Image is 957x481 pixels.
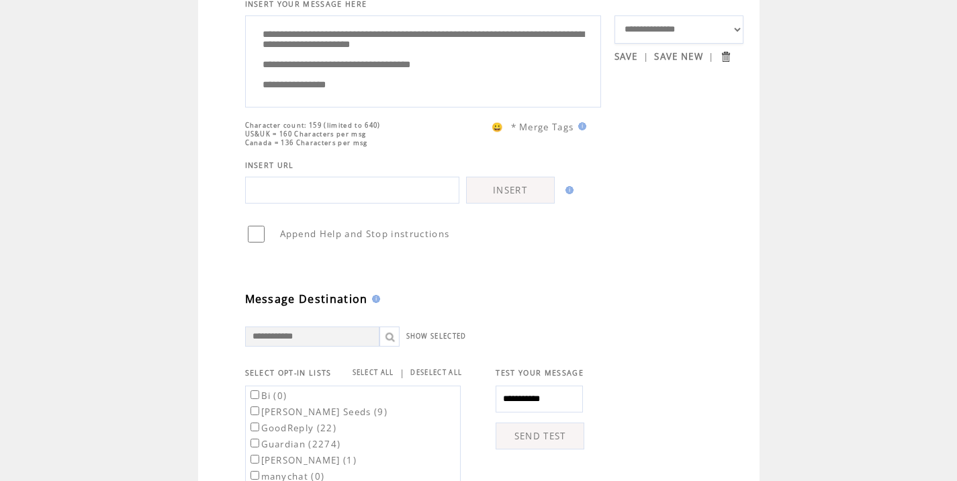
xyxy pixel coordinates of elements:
[643,50,649,62] span: |
[561,186,574,194] img: help.gif
[250,439,259,447] input: Guardian (2274)
[353,368,394,377] a: SELECT ALL
[400,367,405,379] span: |
[245,368,332,378] span: SELECT OPT-IN LISTS
[492,121,504,133] span: 😀
[406,332,467,341] a: SHOW SELECTED
[248,438,341,450] label: Guardian (2274)
[280,228,450,240] span: Append Help and Stop instructions
[709,50,714,62] span: |
[250,455,259,464] input: [PERSON_NAME] (1)
[466,177,555,204] a: INSERT
[245,121,381,130] span: Character count: 159 (limited to 640)
[496,368,584,378] span: TEST YOUR MESSAGE
[245,292,368,306] span: Message Destination
[248,390,287,402] label: Bi (0)
[248,454,357,466] label: [PERSON_NAME] (1)
[368,295,380,303] img: help.gif
[496,423,584,449] a: SEND TEST
[248,422,337,434] label: GoodReply (22)
[250,390,259,399] input: Bi (0)
[250,423,259,431] input: GoodReply (22)
[245,138,368,147] span: Canada = 136 Characters per msg
[245,161,294,170] span: INSERT URL
[614,50,638,62] a: SAVE
[245,130,367,138] span: US&UK = 160 Characters per msg
[250,406,259,415] input: [PERSON_NAME] Seeds (9)
[654,50,703,62] a: SAVE NEW
[248,406,388,418] label: [PERSON_NAME] Seeds (9)
[719,50,732,63] input: Submit
[250,471,259,480] input: manychat (0)
[410,368,462,377] a: DESELECT ALL
[574,122,586,130] img: help.gif
[511,121,574,133] span: * Merge Tags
